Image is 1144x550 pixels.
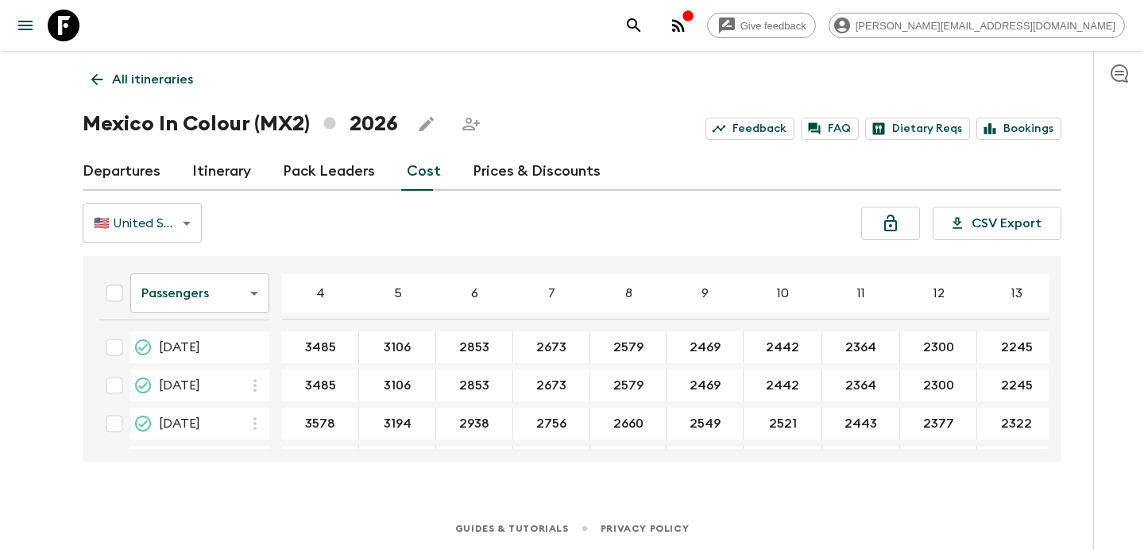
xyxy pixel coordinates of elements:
[436,446,513,478] div: 04 Apr 2026; 6
[286,446,354,478] button: 3534
[548,284,555,303] p: 7
[826,370,895,401] button: 2364
[933,284,945,303] p: 12
[865,118,970,140] a: Dietary Reqs
[900,408,977,440] div: 14 Mar 2026; 12
[900,331,977,363] div: 24 Jan 2026; 12
[1011,284,1022,303] p: 13
[133,376,153,395] svg: Guaranteed
[133,338,153,357] svg: On Sale
[282,370,359,401] div: 21 Feb 2026; 4
[518,446,585,478] button: 2717
[440,370,508,401] button: 2853
[517,370,586,401] button: 2673
[455,520,569,537] a: Guides & Tutorials
[282,408,359,440] div: 14 Mar 2026; 4
[707,13,816,38] a: Give feedback
[99,277,130,309] div: Select all
[822,408,900,440] div: 14 Mar 2026; 11
[283,153,375,191] a: Pack Leaders
[903,446,973,478] button: 2342
[977,408,1057,440] div: 14 Mar 2026; 13
[359,446,436,478] div: 04 Apr 2026; 5
[744,331,822,363] div: 24 Jan 2026; 10
[982,331,1052,363] button: 2245
[286,331,355,363] button: 3485
[440,408,508,440] button: 2938
[744,370,822,401] div: 21 Feb 2026; 10
[517,331,586,363] button: 2673
[359,331,436,363] div: 24 Jan 2026; 5
[822,446,900,478] div: 04 Apr 2026; 11
[590,331,667,363] div: 24 Jan 2026; 8
[747,446,818,478] button: 2484
[671,370,740,401] button: 2469
[471,284,478,303] p: 6
[667,331,744,363] div: 24 Jan 2026; 9
[365,370,430,401] button: 3106
[517,408,586,440] button: 2756
[861,207,920,240] button: Lock costs
[904,331,973,363] button: 2300
[359,370,436,401] div: 21 Feb 2026; 5
[394,284,402,303] p: 5
[130,271,269,316] div: Passengers
[601,520,689,537] a: Privacy Policy
[159,338,200,357] span: [DATE]
[777,284,789,303] p: 10
[513,370,590,401] div: 21 Feb 2026; 7
[83,201,202,246] div: 🇺🇸 United States Dollar (USD)
[359,408,436,440] div: 14 Mar 2026; 5
[440,446,509,478] button: 2898
[365,446,430,478] button: 3152
[667,446,744,478] div: 04 Apr 2026; 9
[904,408,973,440] button: 2377
[365,408,431,440] button: 3194
[286,370,355,401] button: 3485
[513,446,590,478] div: 04 Apr 2026; 7
[857,284,865,303] p: 11
[822,331,900,363] div: 24 Jan 2026; 11
[436,331,513,363] div: 24 Jan 2026; 6
[112,70,193,89] p: All itineraries
[192,153,251,191] a: Itinerary
[826,446,896,478] button: 2406
[83,153,160,191] a: Departures
[594,370,663,401] button: 2579
[801,118,859,140] a: FAQ
[473,153,601,191] a: Prices & Discounts
[977,331,1057,363] div: 24 Jan 2026; 13
[590,408,667,440] div: 14 Mar 2026; 8
[133,414,153,433] svg: Guaranteed
[282,446,359,478] div: 04 Apr 2026; 4
[513,331,590,363] div: 24 Jan 2026; 7
[365,331,430,363] button: 3106
[701,284,709,303] p: 9
[826,331,895,363] button: 2364
[705,118,794,140] a: Feedback
[977,446,1057,478] div: 04 Apr 2026; 13
[732,20,815,32] span: Give feedback
[744,408,822,440] div: 14 Mar 2026; 10
[822,370,900,401] div: 21 Feb 2026; 11
[590,446,667,478] div: 04 Apr 2026; 8
[436,370,513,401] div: 21 Feb 2026; 6
[286,408,354,440] button: 3578
[747,370,818,401] button: 2442
[593,446,663,478] button: 2622
[672,446,738,478] button: 2512
[900,370,977,401] div: 21 Feb 2026; 12
[83,108,398,140] h1: Mexico In Colour (MX2) 2026
[282,331,359,363] div: 24 Jan 2026; 4
[900,446,977,478] div: 04 Apr 2026; 12
[977,370,1057,401] div: 21 Feb 2026; 13
[455,108,487,140] span: Share this itinerary
[667,370,744,401] div: 21 Feb 2026; 9
[159,414,200,433] span: [DATE]
[982,408,1051,440] button: 2322
[829,13,1125,38] div: [PERSON_NAME][EMAIL_ADDRESS][DOMAIN_NAME]
[904,370,973,401] button: 2300
[671,331,740,363] button: 2469
[411,108,443,140] button: Edit this itinerary
[933,207,1061,240] button: CSV Export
